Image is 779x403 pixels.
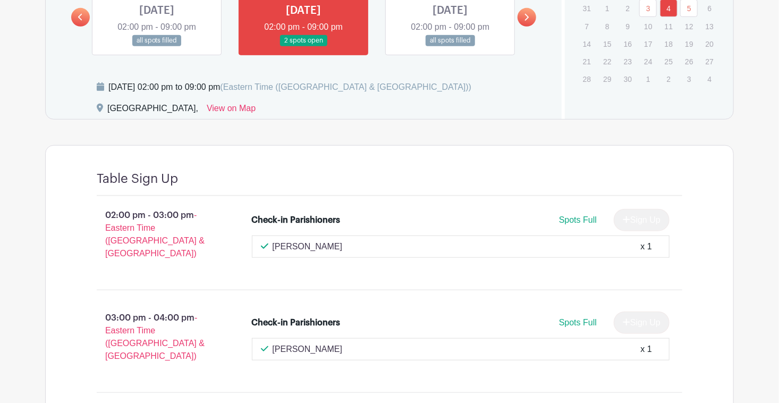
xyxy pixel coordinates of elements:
[701,18,718,35] p: 13
[680,71,698,87] p: 3
[207,102,256,119] a: View on Map
[680,36,698,52] p: 19
[641,240,652,253] div: x 1
[252,316,341,329] div: Check-in Parishioners
[578,71,596,87] p: 28
[97,171,178,187] h4: Table Sign Up
[598,53,616,70] p: 22
[252,214,341,226] div: Check-in Parishioners
[108,81,471,94] div: [DATE] 02:00 pm to 09:00 pm
[598,18,616,35] p: 8
[559,318,597,327] span: Spots Full
[80,307,235,367] p: 03:00 pm - 04:00 pm
[598,71,616,87] p: 29
[559,215,597,224] span: Spots Full
[80,205,235,264] p: 02:00 pm - 03:00 pm
[578,18,596,35] p: 7
[680,18,698,35] p: 12
[619,18,637,35] p: 9
[660,18,678,35] p: 11
[680,53,698,70] p: 26
[619,71,637,87] p: 30
[619,36,637,52] p: 16
[578,36,596,52] p: 14
[639,18,657,35] p: 10
[107,102,198,119] div: [GEOGRAPHIC_DATA],
[273,240,343,253] p: [PERSON_NAME]
[660,53,678,70] p: 25
[220,82,471,91] span: (Eastern Time ([GEOGRAPHIC_DATA] & [GEOGRAPHIC_DATA]))
[641,343,652,356] div: x 1
[578,53,596,70] p: 21
[639,71,657,87] p: 1
[701,36,718,52] p: 20
[701,53,718,70] p: 27
[660,36,678,52] p: 18
[639,53,657,70] p: 24
[619,53,637,70] p: 23
[660,71,678,87] p: 2
[273,343,343,356] p: [PERSON_NAME]
[598,36,616,52] p: 15
[639,36,657,52] p: 17
[701,71,718,87] p: 4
